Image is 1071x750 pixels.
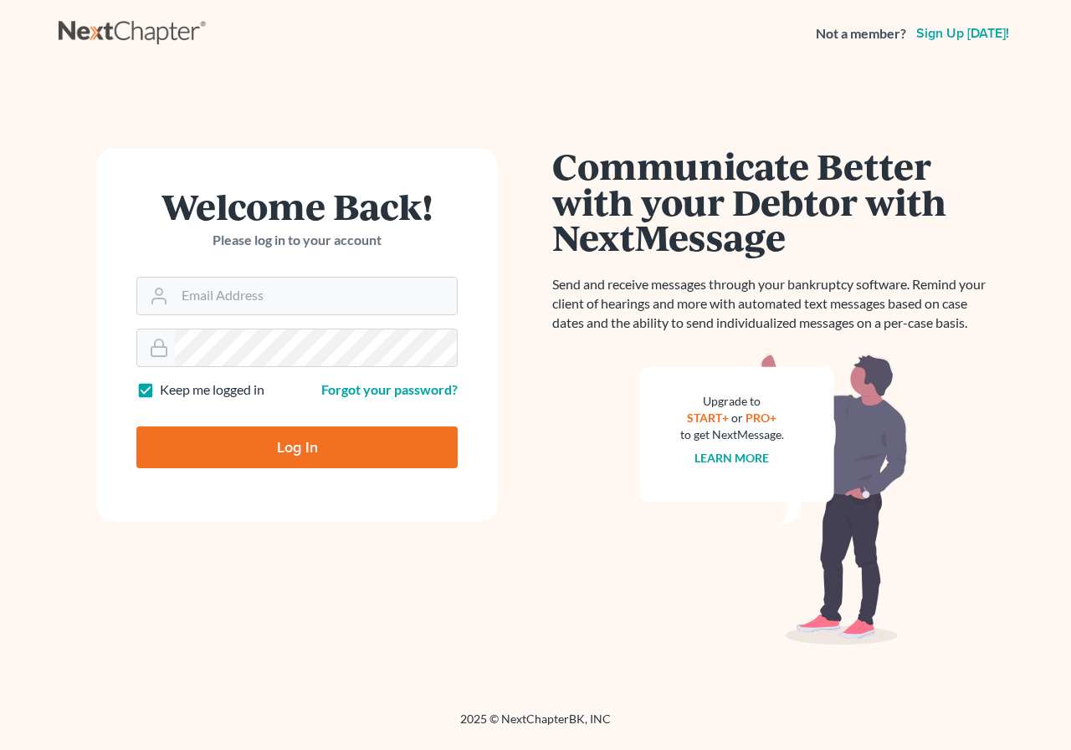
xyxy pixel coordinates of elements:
strong: Not a member? [816,24,906,43]
a: Learn more [695,451,770,465]
input: Log In [136,426,458,468]
a: Forgot your password? [321,381,458,397]
input: Email Address [175,278,457,314]
p: Send and receive messages through your bankruptcy software. Remind your client of hearings and mo... [552,275,996,333]
a: PRO+ [746,411,777,425]
a: Sign up [DATE]! [913,27,1012,40]
div: to get NextMessage. [680,426,784,443]
p: Please log in to your account [136,231,458,250]
h1: Communicate Better with your Debtor with NextMessage [552,148,996,255]
h1: Welcome Back! [136,188,458,224]
img: nextmessage_bg-59042aed3d76b12b5cd301f8e5b87938c9018125f34e5fa2b7a6b67550977c72.svg [640,353,908,645]
div: 2025 © NextChapterBK, INC [59,711,1012,741]
div: Upgrade to [680,393,784,410]
label: Keep me logged in [160,380,264,400]
span: or [732,411,744,425]
a: START+ [688,411,730,425]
